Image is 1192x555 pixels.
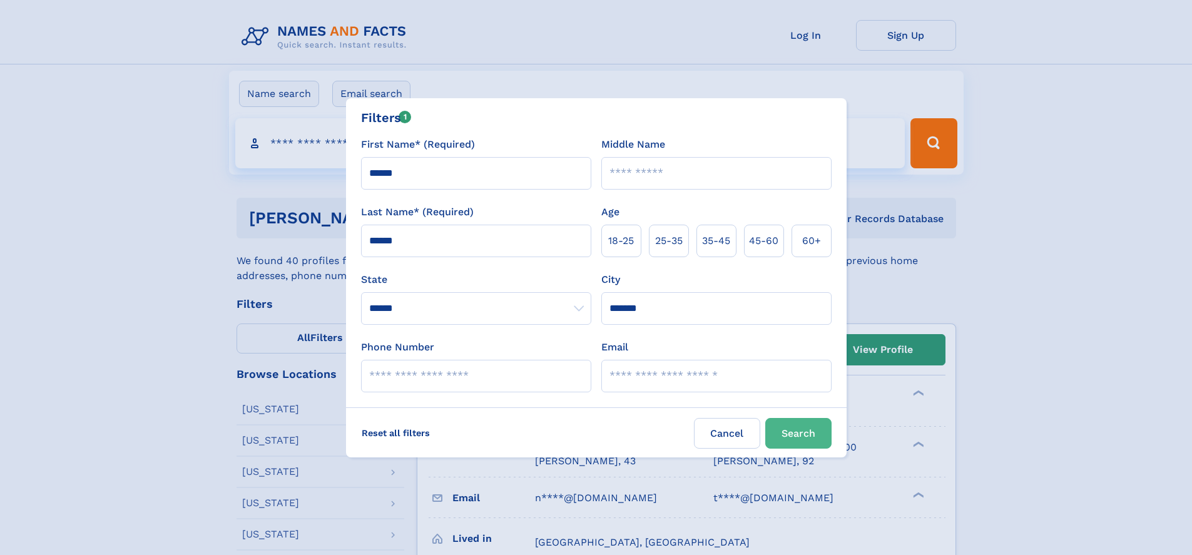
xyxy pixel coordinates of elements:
[601,272,620,287] label: City
[361,340,434,355] label: Phone Number
[765,418,832,449] button: Search
[655,233,683,248] span: 25‑35
[361,137,475,152] label: First Name* (Required)
[361,108,412,127] div: Filters
[361,272,591,287] label: State
[749,233,778,248] span: 45‑60
[802,233,821,248] span: 60+
[608,233,634,248] span: 18‑25
[354,418,438,448] label: Reset all filters
[702,233,730,248] span: 35‑45
[601,205,619,220] label: Age
[601,137,665,152] label: Middle Name
[694,418,760,449] label: Cancel
[361,205,474,220] label: Last Name* (Required)
[601,340,628,355] label: Email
